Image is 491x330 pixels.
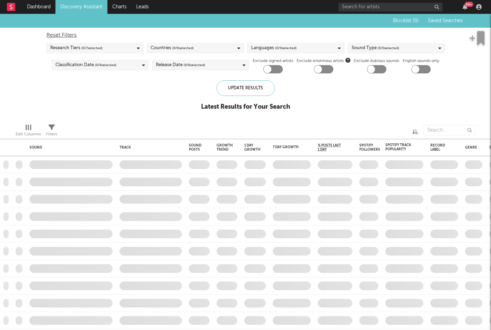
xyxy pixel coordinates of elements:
button: 99+ [463,4,467,10]
div: Update Results [217,80,275,96]
div: Edit Columns [16,130,41,139]
div: Languages [251,44,297,52]
span: ( 0 / 8 selected) [95,61,116,69]
label: Exclude dubious sounds [354,57,399,65]
input: Search... [423,125,475,135]
label: Exclude signed artists [253,57,293,65]
div: Genre [465,145,477,150]
span: ( 0 / 7 selected) [81,44,103,52]
div: Countries [151,44,194,52]
div: 7 Day Growth [273,145,300,149]
button: Exclude enormous artists [345,57,350,63]
div: Sound Posts [189,143,201,152]
div: Reset Filters [46,31,445,39]
span: ( 0 / 0 selected) [172,44,194,52]
button: Saved Searches [426,18,464,24]
div: 1 Day Growth [244,143,261,152]
div: Sound [29,145,109,150]
div: Latest Results for Your Search [201,103,290,111]
div: Track [120,145,178,150]
div: Sound Type [352,44,399,52]
div: Filters [46,122,57,142]
div: Filters [46,130,57,139]
div: Release Date [156,61,205,69]
span: Saved Searches [428,18,464,23]
span: ( 0 ) [413,18,419,23]
div: Spotify Followers [359,143,380,152]
span: ( 0 / 6 selected) [184,61,205,69]
div: Spotify Track Popularity [385,143,413,151]
span: Exclude enormous artists [297,57,350,65]
div: Classification Date [55,61,116,69]
div: Growth Trend [217,143,234,152]
span: % Posts Last 1 Day [318,143,342,152]
span: ( 0 / 0 selected) [378,44,399,52]
div: Research Tiers [50,44,103,52]
input: Search for artists [339,3,442,11]
span: ( 0 / 0 selected) [275,44,297,52]
div: 99 + [465,2,473,7]
div: Edit Columns [16,122,41,142]
div: Record Label [430,143,448,152]
span: Blocklist [393,18,419,23]
label: English sounds only [403,57,439,65]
